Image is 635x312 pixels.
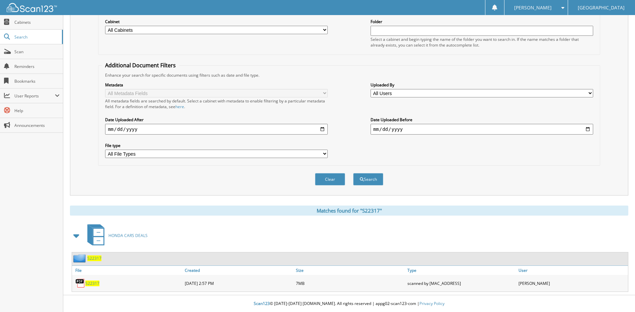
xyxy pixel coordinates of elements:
input: start [105,124,328,135]
label: Cabinet [105,19,328,24]
div: Enhance your search for specific documents using filters such as date and file type. [102,72,596,78]
legend: Additional Document Filters [102,62,179,69]
div: [DATE] 2:57 PM [183,277,294,290]
a: Privacy Policy [419,301,445,306]
span: Search [14,34,59,40]
span: Announcements [14,123,60,128]
span: [GEOGRAPHIC_DATA] [578,6,625,10]
label: Metadata [105,82,328,88]
a: Type [406,266,517,275]
label: Folder [371,19,593,24]
iframe: Chat Widget [602,280,635,312]
span: Cabinets [14,19,60,25]
label: Date Uploaded Before [371,117,593,123]
a: Created [183,266,294,275]
a: User [517,266,628,275]
label: File type [105,143,328,148]
a: HONDA CARS DEALS [83,222,148,249]
a: here [175,104,184,109]
div: © [DATE]-[DATE] [DOMAIN_NAME]. All rights reserved | appg02-scan123-com | [63,296,635,312]
button: Clear [315,173,345,185]
a: Size [294,266,405,275]
span: Scan [14,49,60,55]
div: All metadata fields are searched by default. Select a cabinet with metadata to enable filtering b... [105,98,328,109]
label: Uploaded By [371,82,593,88]
span: Scan123 [254,301,270,306]
div: Matches found for "S22317" [70,206,628,216]
div: scanned by [MAC_ADDRESS] [406,277,517,290]
img: scan123-logo-white.svg [7,3,57,12]
span: HONDA CARS DEALS [108,233,148,238]
div: 7MB [294,277,405,290]
a: S22317 [87,255,101,261]
span: Bookmarks [14,78,60,84]
img: folder2.png [73,254,87,262]
a: File [72,266,183,275]
div: Select a cabinet and begin typing the name of the folder you want to search in. If the name match... [371,36,593,48]
button: Search [353,173,383,185]
img: PDF.png [75,278,85,288]
span: Reminders [14,64,60,69]
a: S22317 [85,281,99,286]
label: Date Uploaded After [105,117,328,123]
div: [PERSON_NAME] [517,277,628,290]
input: end [371,124,593,135]
span: User Reports [14,93,55,99]
span: [PERSON_NAME] [514,6,552,10]
span: Help [14,108,60,113]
